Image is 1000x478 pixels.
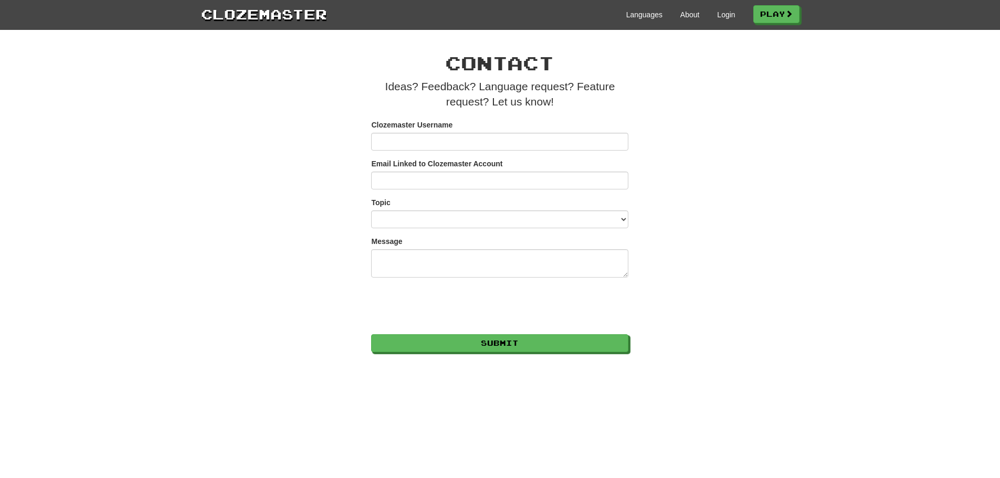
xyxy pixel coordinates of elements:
[717,9,735,20] a: Login
[371,120,452,130] label: Clozemaster Username
[753,5,799,23] a: Play
[371,334,628,352] button: Submit
[371,236,402,247] label: Message
[371,79,628,110] p: Ideas? Feedback? Language request? Feature request? Let us know!
[371,158,502,169] label: Email Linked to Clozemaster Account
[201,4,327,24] a: Clozemaster
[371,285,531,326] iframe: reCAPTCHA
[680,9,700,20] a: About
[371,197,390,208] label: Topic
[371,52,628,73] h1: Contact
[626,9,662,20] a: Languages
